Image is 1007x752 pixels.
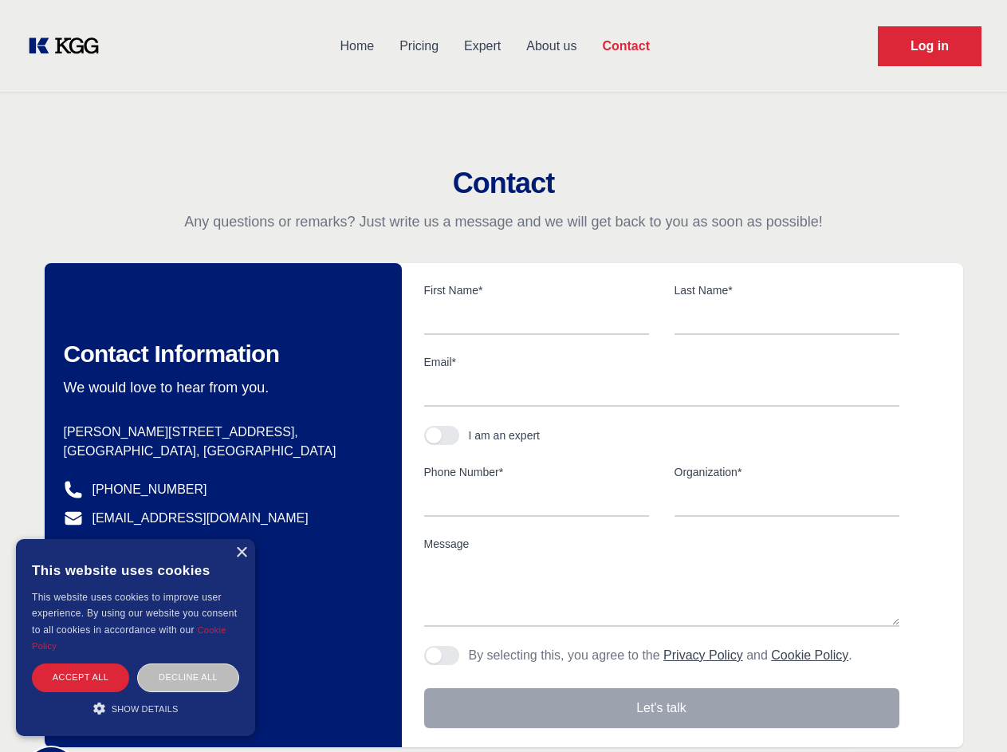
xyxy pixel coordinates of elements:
p: [GEOGRAPHIC_DATA], [GEOGRAPHIC_DATA] [64,442,376,461]
p: By selecting this, you agree to the and . [469,646,852,665]
label: First Name* [424,282,649,298]
span: This website uses cookies to improve user experience. By using our website you consent to all coo... [32,592,237,636]
a: Pricing [387,26,451,67]
h2: Contact Information [64,340,376,368]
a: @knowledgegategroup [64,537,222,557]
a: Privacy Policy [663,648,743,662]
p: We would love to hear from you. [64,378,376,397]
div: Close [235,547,247,559]
p: [PERSON_NAME][STREET_ADDRESS], [64,423,376,442]
a: Contact [589,26,663,67]
p: Any questions or remarks? Just write us a message and we will get back to you as soon as possible! [19,212,988,231]
label: Organization* [675,464,899,480]
a: Home [327,26,387,67]
label: Last Name* [675,282,899,298]
a: KOL Knowledge Platform: Talk to Key External Experts (KEE) [26,33,112,59]
a: About us [513,26,589,67]
label: Message [424,536,899,552]
div: This website uses cookies [32,551,239,589]
label: Phone Number* [424,464,649,480]
label: Email* [424,354,899,370]
a: Cookie Policy [771,648,848,662]
div: Show details [32,700,239,716]
button: Let's talk [424,688,899,728]
div: Accept all [32,663,129,691]
span: Show details [112,704,179,714]
iframe: Chat Widget [927,675,1007,752]
a: [EMAIL_ADDRESS][DOMAIN_NAME] [92,509,309,528]
a: Request Demo [878,26,981,66]
div: I am an expert [469,427,541,443]
h2: Contact [19,167,988,199]
a: Cookie Policy [32,625,226,651]
div: Decline all [137,663,239,691]
a: Expert [451,26,513,67]
a: [PHONE_NUMBER] [92,480,207,499]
